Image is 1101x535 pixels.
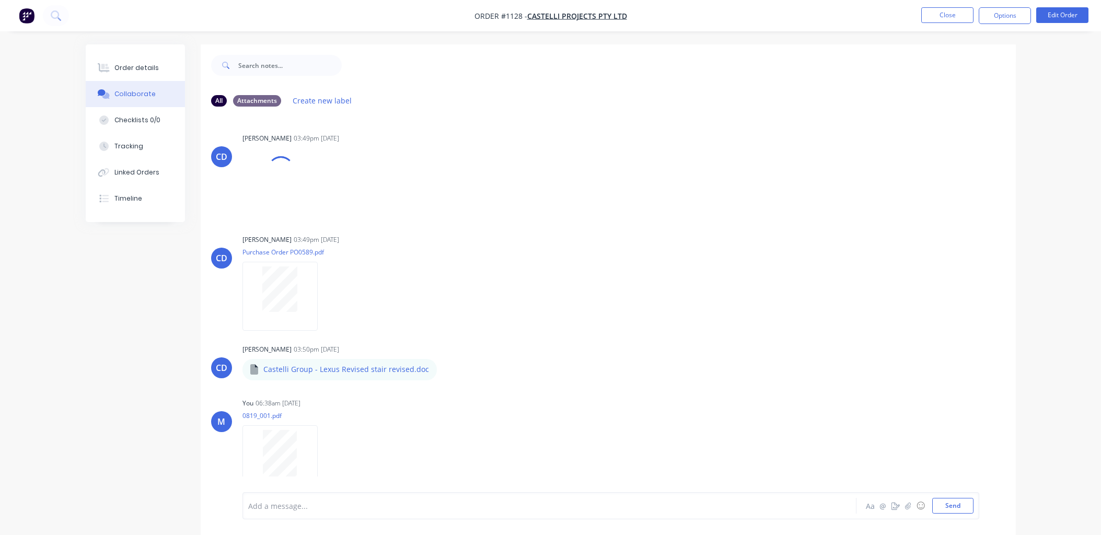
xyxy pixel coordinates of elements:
div: Linked Orders [114,168,159,177]
button: Create new label [287,94,357,108]
a: Castelli Projects PTY LTD [527,11,627,21]
button: Order details [86,55,185,81]
div: 03:49pm [DATE] [294,235,339,245]
img: Factory [19,8,34,24]
div: Order details [114,63,159,73]
div: Tracking [114,142,143,151]
div: [PERSON_NAME] [242,235,292,245]
div: CD [216,150,227,163]
button: Edit Order [1036,7,1088,23]
div: Collaborate [114,89,156,99]
div: Checklists 0/0 [114,115,160,125]
div: [PERSON_NAME] [242,134,292,143]
button: Timeline [86,185,185,212]
button: Tracking [86,133,185,159]
div: 03:49pm [DATE] [294,134,339,143]
div: 03:50pm [DATE] [294,345,339,354]
p: Castelli Group - Lexus Revised stair revised.doc [263,364,429,375]
div: [PERSON_NAME] [242,345,292,354]
p: Purchase Order PO0589.pdf [242,248,328,257]
button: Close [921,7,973,23]
div: CD [216,362,227,374]
button: Linked Orders [86,159,185,185]
div: All [211,95,227,107]
span: Order #1128 - [474,11,527,21]
button: Aa [864,499,877,512]
button: ☺ [914,499,927,512]
div: Attachments [233,95,281,107]
button: Options [979,7,1031,24]
div: M [217,415,225,428]
div: You [242,399,253,408]
div: 06:38am [DATE] [256,399,300,408]
button: Send [932,498,973,514]
div: CD [216,252,227,264]
button: Collaborate [86,81,185,107]
button: Checklists 0/0 [86,107,185,133]
input: Search notes... [238,55,342,76]
div: Timeline [114,194,142,203]
p: 0819_001.pdf [242,411,328,420]
button: @ [877,499,889,512]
